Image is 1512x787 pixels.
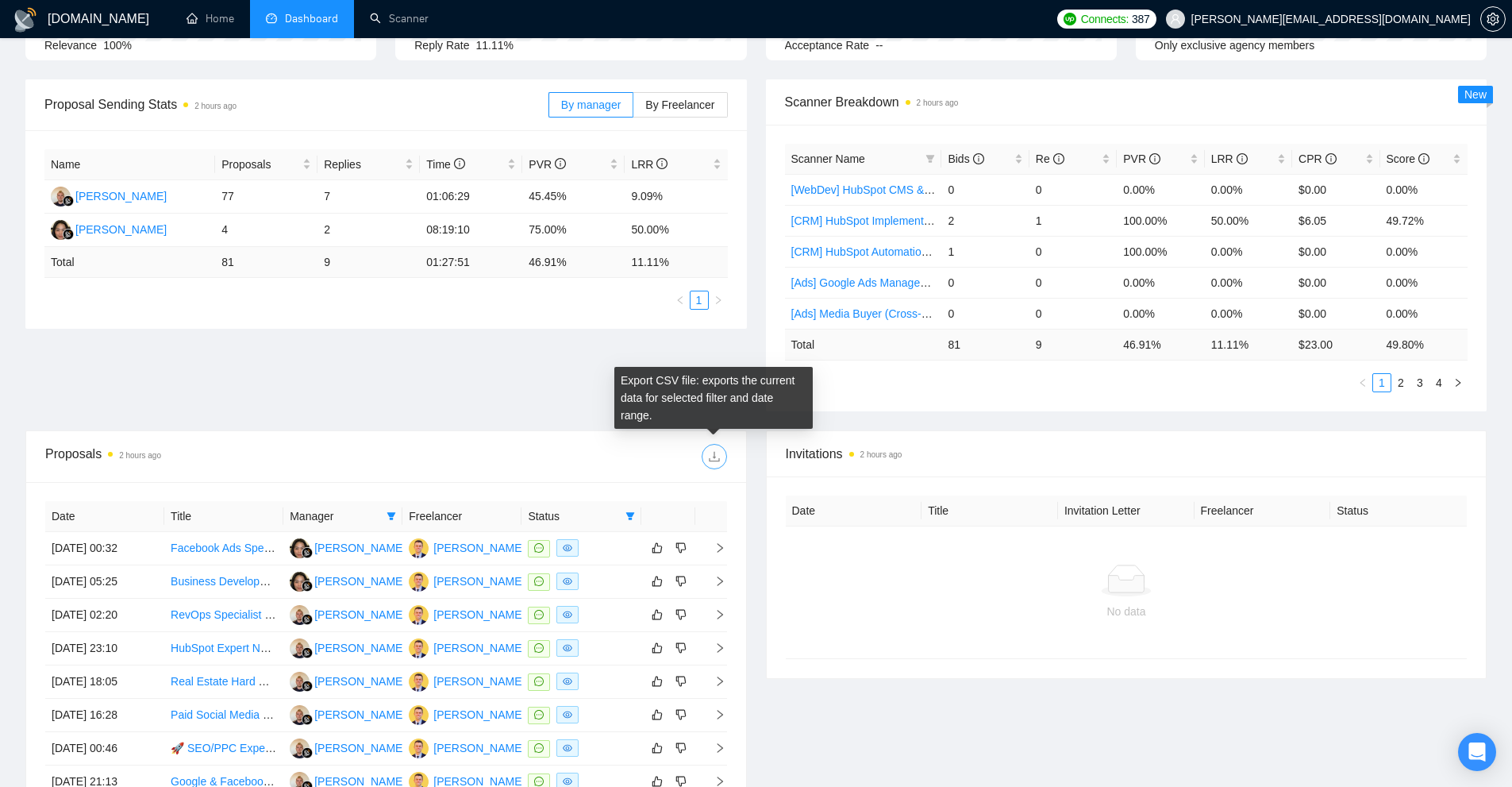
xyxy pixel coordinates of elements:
[409,538,429,558] img: PV
[194,102,237,110] time: 2 hours ago
[420,247,522,278] td: 01:27:51
[285,12,338,25] span: Dashboard
[648,638,667,658] button: like
[44,149,215,180] th: Name
[1117,174,1204,205] td: 0.00%
[290,538,310,558] img: NN
[370,12,429,25] a: searchScanner
[622,504,638,528] span: filter
[614,367,813,429] div: Export CSV file: exports the current data for selected filter and date range.
[290,541,406,554] a: NN[PERSON_NAME]
[675,575,687,588] span: dislike
[534,777,544,786] span: message
[1149,153,1160,164] span: info-circle
[648,572,667,591] button: like
[44,247,215,278] td: Total
[631,158,668,171] span: LRR
[1029,174,1117,205] td: 0
[645,98,714,111] span: By Freelancer
[702,709,725,720] span: right
[1117,267,1204,298] td: 0.00%
[786,444,1468,464] span: Invitations
[563,610,572,619] span: eye
[63,229,74,240] img: gigradar-bm.png
[1132,10,1149,28] span: 387
[1205,236,1292,267] td: 0.00%
[1325,153,1337,164] span: info-circle
[75,187,167,205] div: [PERSON_NAME]
[925,154,935,164] span: filter
[45,632,164,665] td: [DATE] 23:10
[1380,298,1468,329] td: 0.00%
[290,605,310,625] img: AS
[45,501,164,532] th: Date
[302,614,313,625] img: gigradar-bm.png
[702,642,725,654] span: right
[1380,205,1468,236] td: 49.72%
[409,574,525,587] a: PV[PERSON_NAME]
[522,214,625,247] td: 75.00%
[409,605,429,625] img: PV
[171,675,434,688] a: Real Estate Hard Money Lending - Google Ads Setup
[164,501,283,532] th: Title
[1353,373,1372,392] button: left
[1155,39,1315,52] span: Only exclusive agency members
[215,214,317,247] td: 4
[171,575,517,588] a: Business Development Manager for AI Automation Agency (Room236)
[324,156,402,173] span: Replies
[941,329,1029,360] td: 81
[1036,152,1064,165] span: Re
[45,444,386,469] div: Proposals
[426,158,464,171] span: Time
[1464,88,1487,101] span: New
[702,576,725,587] span: right
[476,39,514,52] span: 11.11%
[409,608,525,620] a: PV[PERSON_NAME]
[973,153,984,164] span: info-circle
[1387,152,1429,165] span: Score
[1480,13,1506,25] a: setting
[1029,236,1117,267] td: 0
[675,708,687,721] span: dislike
[702,444,727,469] button: download
[409,739,429,758] img: PV
[1429,373,1449,392] li: 4
[1480,6,1506,32] button: setting
[875,39,883,52] span: --
[652,675,663,688] span: like
[45,699,164,732] td: [DATE] 16:28
[302,681,313,692] img: gigradar-bm.png
[215,180,317,214] td: 77
[387,511,396,521] span: filter
[75,221,167,238] div: [PERSON_NAME]
[290,739,310,758] img: AS
[302,581,313,592] img: gigradar-bm.png
[625,214,727,247] td: 50.00%
[63,195,74,206] img: gigradar-bm.png
[290,572,310,592] img: NN
[785,329,942,360] td: Total
[1064,13,1076,25] img: upwork-logo.png
[941,267,1029,298] td: 0
[433,539,525,557] div: [PERSON_NAME]
[648,538,667,557] button: like
[534,577,544,586] span: message
[290,674,406,687] a: AS[PERSON_NAME]
[119,451,161,460] time: 2 hours ago
[45,532,164,565] td: [DATE] 00:32
[791,245,1002,258] a: [CRM] HubSpot Automation & Workflows 2
[1372,373,1391,392] li: 1
[563,543,572,553] span: eye
[671,605,691,624] button: dislike
[691,291,708,309] a: 1
[671,638,691,658] button: dislike
[1449,373,1468,392] button: right
[1053,153,1064,164] span: info-circle
[51,220,71,240] img: NN
[702,776,725,787] span: right
[786,496,922,527] th: Date
[1453,378,1463,388] span: right
[714,295,723,305] span: right
[563,643,572,653] span: eye
[563,743,572,753] span: eye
